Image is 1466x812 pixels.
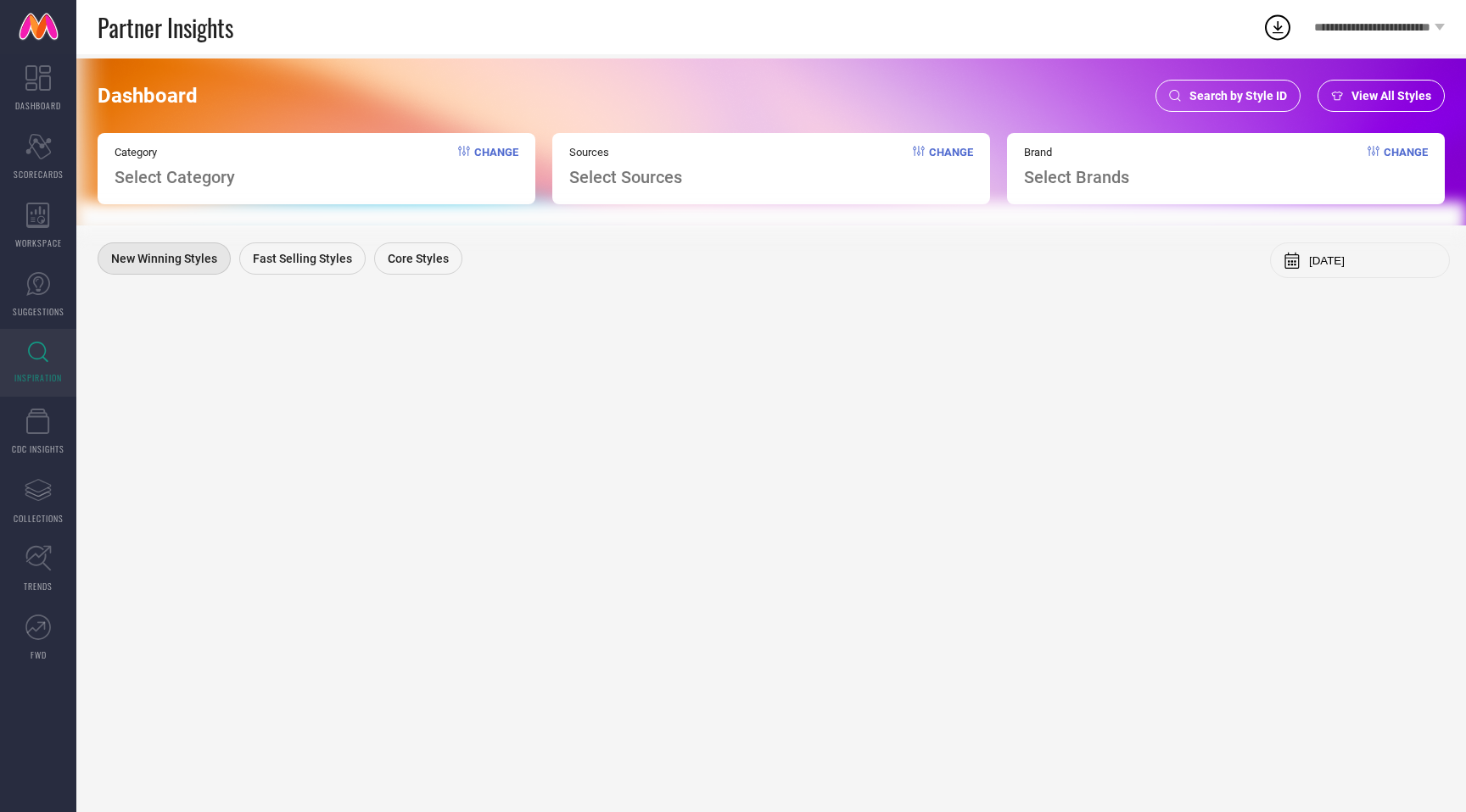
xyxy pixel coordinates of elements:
span: Dashboard [98,84,198,108]
span: View All Styles [1351,89,1431,103]
span: CDC INSIGHTS [12,442,64,455]
span: New Winning Styles [111,252,217,265]
span: Partner Insights [98,10,233,45]
span: WORKSPACE [15,236,62,249]
span: Select Category [115,167,235,187]
span: Fast Selling Styles [253,252,352,265]
span: Sources [569,146,682,159]
span: Search by Style ID [1189,89,1287,103]
span: TRENDS [24,580,53,592]
span: DASHBOARD [15,99,61,112]
span: Brand [1024,146,1129,159]
div: Open download list [1262,12,1293,42]
span: COLLECTIONS [14,512,64,525]
span: Category [115,146,235,159]
span: Core Styles [388,252,449,265]
input: Select month [1309,254,1436,267]
span: Change [1384,146,1428,187]
span: SCORECARDS [14,168,64,181]
span: INSPIRATION [14,371,62,384]
span: Change [929,146,973,187]
span: Select Sources [569,167,682,187]
span: SUGGESTIONS [13,305,64,318]
span: FWD [31,648,47,661]
span: Select Brands [1024,167,1129,187]
span: Change [474,146,518,187]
